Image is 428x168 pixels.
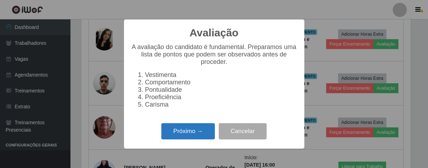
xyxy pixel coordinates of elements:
li: Comportamento [145,79,297,86]
button: Cancelar [219,123,267,140]
li: Vestimenta [145,71,297,79]
li: Proeficiência [145,94,297,101]
button: Próximo → [161,123,215,140]
h2: Avaliação [190,26,238,39]
p: A avaliação do candidato é fundamental. Preparamos uma lista de pontos que podem ser observados a... [131,43,297,66]
li: Carisma [145,101,297,108]
li: Pontualidade [145,86,297,94]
